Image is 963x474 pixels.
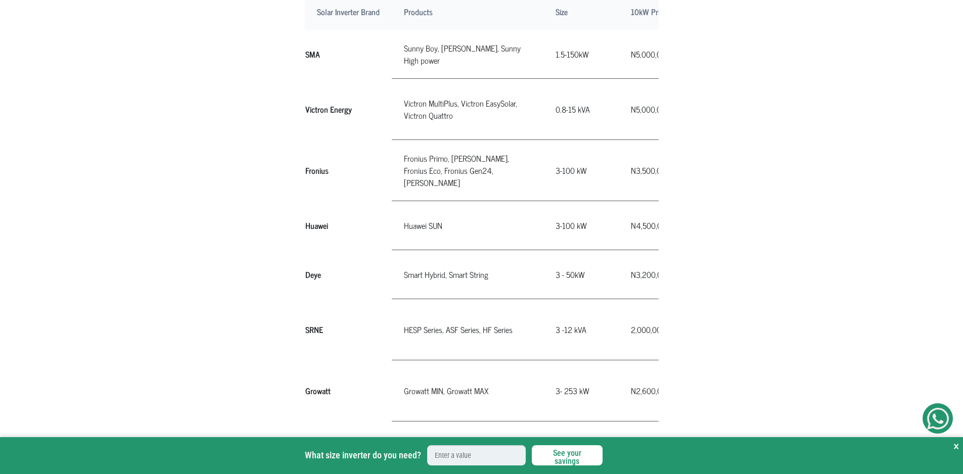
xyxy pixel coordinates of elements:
th: SRNE [305,299,392,360]
td: Fronius Primo, [PERSON_NAME], Fronius Eco, Fronius Gen24, [PERSON_NAME] [392,139,543,201]
th: Huawei [305,201,392,250]
td: 3-100 kW [543,201,619,250]
td: 3 - 50kW [543,250,619,299]
th: Fronius [305,139,392,201]
label: What size inverter do you need? [305,449,421,461]
td: N5,000,000 [619,78,683,139]
td: Victron MultiPlus, Victron EasySolar, Victron Quattro [392,78,543,139]
td: N3,500,000 [619,139,683,201]
td: N3,200,000 [619,250,683,299]
td: 3 -12 kVA [543,299,619,360]
td: N5,000,000 [619,30,683,79]
td: 0.8-15 kVA [543,78,619,139]
td: Sunny Boy, [PERSON_NAME], Sunny High power [392,30,543,79]
th: Victron Energy [305,78,392,139]
td: Growatt MIN, Growatt MAX [392,360,543,421]
td: Huawei SUN [392,201,543,250]
td: 3-100 kW [543,139,619,201]
th: Growatt [305,360,392,421]
input: Enter a value [427,445,526,465]
td: N4,500,000 [619,201,683,250]
td: N2,600,000 [619,360,683,421]
td: HESP Series, ASF Series, HF Series [392,299,543,360]
td: Smart Hybrid, Smart String [392,250,543,299]
img: Get Started On Earthbond Via Whatsapp [927,408,949,430]
button: Close Sticky CTA [953,437,959,455]
button: See your savings [532,445,603,465]
th: SMA [305,30,392,79]
td: 3- 253 kW [543,360,619,421]
td: 2,000,000 [619,299,683,360]
td: 1.5-150kW [543,30,619,79]
th: Deye [305,250,392,299]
